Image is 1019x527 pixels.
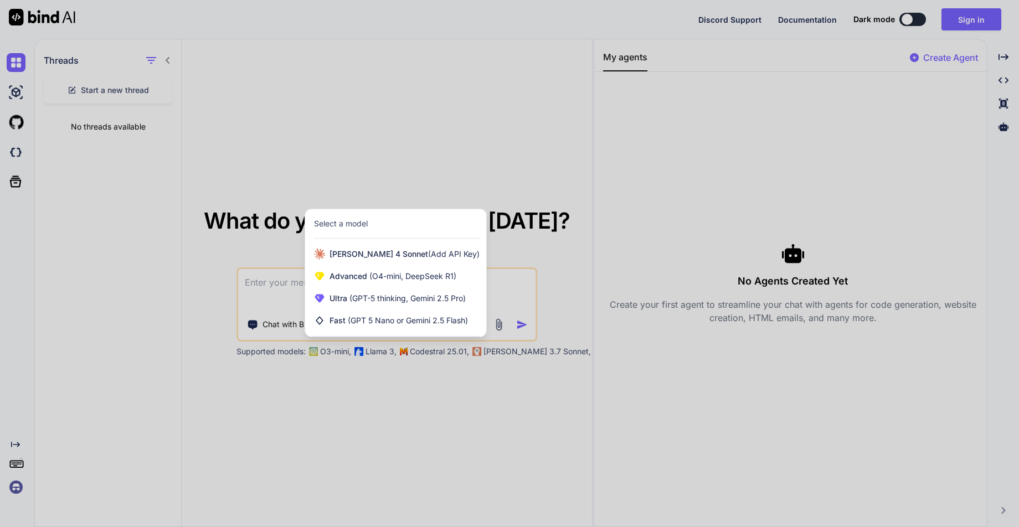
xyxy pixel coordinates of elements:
span: (O4-mini, DeepSeek R1) [367,271,456,281]
span: (Add API Key) [428,249,480,259]
span: Ultra [330,293,466,304]
span: Advanced [330,271,456,282]
div: Select a model [314,218,368,229]
span: Fast [330,315,468,326]
span: (GPT-5 thinking, Gemini 2.5 Pro) [347,293,466,303]
span: (GPT 5 Nano or Gemini 2.5 Flash) [348,316,468,325]
span: [PERSON_NAME] 4 Sonnet [330,249,480,260]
